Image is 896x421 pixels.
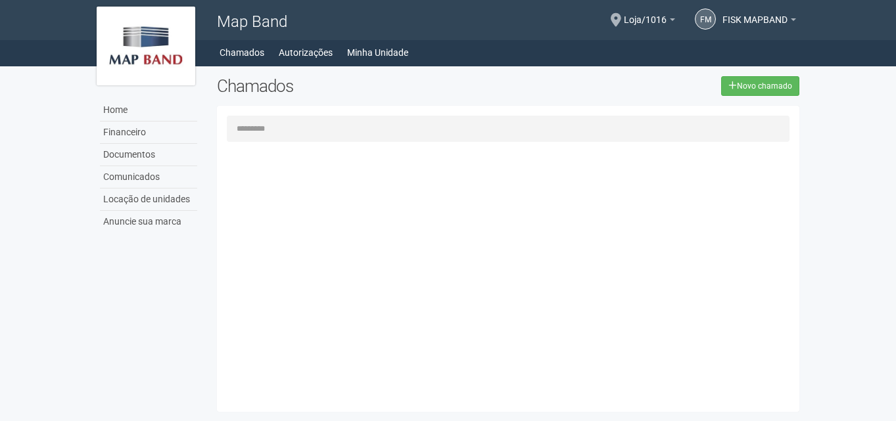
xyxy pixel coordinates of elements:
[624,16,675,27] a: Loja/1016
[347,43,408,62] a: Minha Unidade
[100,144,197,166] a: Documentos
[100,211,197,233] a: Anuncie sua marca
[695,9,716,30] a: FM
[721,76,799,96] a: Novo chamado
[624,2,667,25] span: Loja/1016
[100,166,197,188] a: Comunicados
[279,43,333,62] a: Autorizações
[722,2,788,25] span: FISK MAPBAND
[217,76,448,96] h2: Chamados
[100,122,197,144] a: Financeiro
[100,188,197,211] a: Locação de unidades
[722,16,796,27] a: FISK MAPBAND
[97,7,195,85] img: logo.jpg
[217,12,287,31] span: Map Band
[220,43,264,62] a: Chamados
[100,99,197,122] a: Home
